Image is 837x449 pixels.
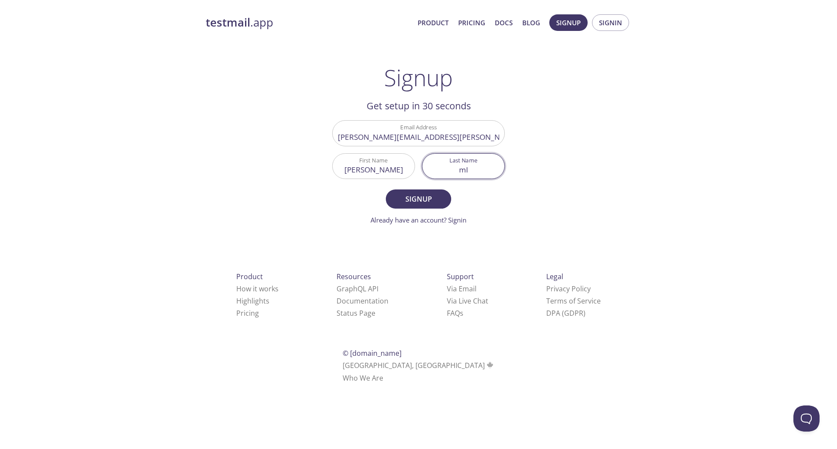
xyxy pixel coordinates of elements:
a: Highlights [236,296,269,306]
a: DPA (GDPR) [546,308,585,318]
a: Terms of Service [546,296,601,306]
a: Blog [522,17,540,28]
span: Signup [556,17,581,28]
button: Signup [386,189,451,209]
button: Signup [549,14,588,31]
a: FAQ [447,308,463,318]
a: Who We Are [343,373,383,383]
strong: testmail [206,15,250,30]
a: Already have an account? Signin [371,216,466,224]
span: Resources [337,272,371,281]
span: © [DOMAIN_NAME] [343,348,401,358]
button: Signin [592,14,629,31]
span: Support [447,272,474,281]
a: Privacy Policy [546,284,591,294]
span: [GEOGRAPHIC_DATA], [GEOGRAPHIC_DATA] [343,361,495,370]
a: Documentation [337,296,388,306]
span: Signin [599,17,622,28]
a: Via Email [447,284,476,294]
span: Legal [546,272,563,281]
iframe: Help Scout Beacon - Open [793,405,820,432]
h2: Get setup in 30 seconds [332,98,505,113]
a: Status Page [337,308,375,318]
a: How it works [236,284,279,294]
a: testmail.app [206,15,411,30]
a: Product [418,17,449,28]
a: Via Live Chat [447,296,488,306]
span: s [460,308,463,318]
span: Product [236,272,263,281]
a: Pricing [458,17,485,28]
h1: Signup [384,64,453,91]
a: Docs [495,17,513,28]
span: Signup [395,193,442,205]
a: GraphQL API [337,284,378,294]
a: Pricing [236,308,259,318]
